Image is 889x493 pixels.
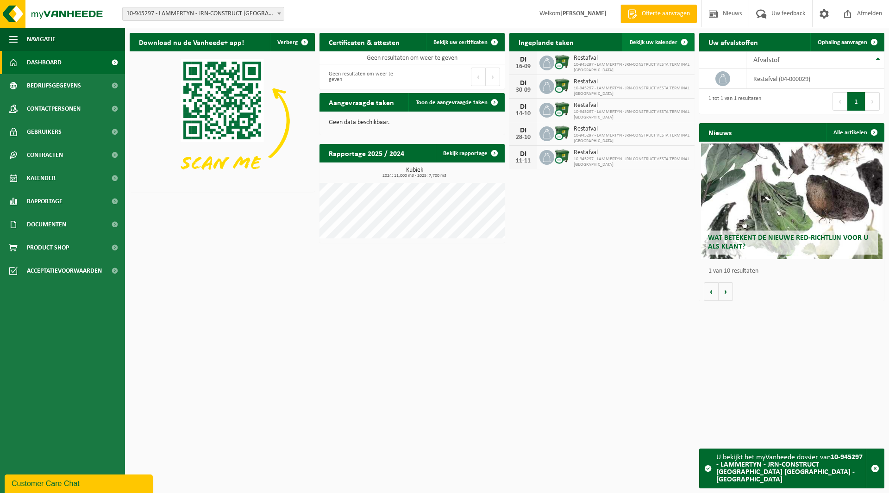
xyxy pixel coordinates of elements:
[826,123,883,142] a: Alle artikelen
[122,7,284,21] span: 10-945297 - LAMMERTYN - JRN-CONSTRUCT VESTA TERMINAL ANTWERP - ANTWERPEN
[27,259,102,282] span: Acceptatievoorwaarden
[554,149,570,164] img: WB-1100-CU
[620,5,697,23] a: Offerte aanvragen
[130,51,315,190] img: Download de VHEPlus App
[436,144,504,162] a: Bekijk rapportage
[716,449,866,488] div: U bekijkt het myVanheede dossier van
[408,93,504,112] a: Toon de aangevraagde taken
[847,92,865,111] button: 1
[486,68,500,86] button: Next
[554,125,570,141] img: WB-1100-CU
[554,101,570,117] img: WB-1100-CU
[514,87,532,94] div: 30-09
[319,93,403,111] h2: Aangevraagde taken
[514,127,532,134] div: DI
[324,67,407,87] div: Geen resultaten om weer te geven
[701,144,883,259] a: Wat betekent de nieuwe RED-richtlijn voor u als klant?
[514,150,532,158] div: DI
[130,33,253,51] h2: Download nu de Vanheede+ app!
[708,234,868,250] span: Wat betekent de nieuwe RED-richtlijn voor u als klant?
[514,111,532,117] div: 14-10
[699,123,741,141] h2: Nieuws
[699,33,767,51] h2: Uw afvalstoffen
[27,190,63,213] span: Rapportage
[560,10,607,17] strong: [PERSON_NAME]
[622,33,694,51] a: Bekijk uw kalender
[5,473,155,493] iframe: chat widget
[270,33,314,51] button: Verberg
[818,39,867,45] span: Ophaling aanvragen
[329,119,495,126] p: Geen data beschikbaar.
[719,282,733,301] button: Volgende
[574,62,690,73] span: 10-945297 - LAMMERTYN - JRN-CONSTRUCT VESTA TERMINAL [GEOGRAPHIC_DATA]
[753,56,780,64] span: Afvalstof
[27,236,69,259] span: Product Shop
[277,39,298,45] span: Verberg
[554,54,570,70] img: WB-1100-CU
[716,454,863,483] strong: 10-945297 - LAMMERTYN - JRN-CONSTRUCT [GEOGRAPHIC_DATA] [GEOGRAPHIC_DATA] - [GEOGRAPHIC_DATA]
[319,33,409,51] h2: Certificaten & attesten
[574,86,690,97] span: 10-945297 - LAMMERTYN - JRN-CONSTRUCT VESTA TERMINAL [GEOGRAPHIC_DATA]
[704,91,761,112] div: 1 tot 1 van 1 resultaten
[574,156,690,168] span: 10-945297 - LAMMERTYN - JRN-CONSTRUCT VESTA TERMINAL [GEOGRAPHIC_DATA]
[574,102,690,109] span: Restafval
[324,174,505,178] span: 2024: 11,000 m3 - 2025: 7,700 m3
[471,68,486,86] button: Previous
[833,92,847,111] button: Previous
[27,213,66,236] span: Documenten
[514,80,532,87] div: DI
[514,103,532,111] div: DI
[574,133,690,144] span: 10-945297 - LAMMERTYN - JRN-CONSTRUCT VESTA TERMINAL [GEOGRAPHIC_DATA]
[514,134,532,141] div: 28-10
[319,51,505,64] td: Geen resultaten om weer te geven
[574,78,690,86] span: Restafval
[554,78,570,94] img: WB-1100-CU
[708,268,880,275] p: 1 van 10 resultaten
[27,97,81,120] span: Contactpersonen
[746,69,884,89] td: restafval (04-000029)
[123,7,284,20] span: 10-945297 - LAMMERTYN - JRN-CONSTRUCT VESTA TERMINAL ANTWERP - ANTWERPEN
[514,63,532,70] div: 16-09
[319,144,413,162] h2: Rapportage 2025 / 2024
[433,39,488,45] span: Bekijk uw certificaten
[27,120,62,144] span: Gebruikers
[704,282,719,301] button: Vorige
[416,100,488,106] span: Toon de aangevraagde taken
[639,9,692,19] span: Offerte aanvragen
[574,109,690,120] span: 10-945297 - LAMMERTYN - JRN-CONSTRUCT VESTA TERMINAL [GEOGRAPHIC_DATA]
[324,167,505,178] h3: Kubiek
[514,56,532,63] div: DI
[574,55,690,62] span: Restafval
[574,125,690,133] span: Restafval
[514,158,532,164] div: 11-11
[630,39,677,45] span: Bekijk uw kalender
[27,28,56,51] span: Navigatie
[426,33,504,51] a: Bekijk uw certificaten
[27,74,81,97] span: Bedrijfsgegevens
[810,33,883,51] a: Ophaling aanvragen
[27,144,63,167] span: Contracten
[509,33,583,51] h2: Ingeplande taken
[865,92,880,111] button: Next
[574,149,690,156] span: Restafval
[27,51,62,74] span: Dashboard
[27,167,56,190] span: Kalender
